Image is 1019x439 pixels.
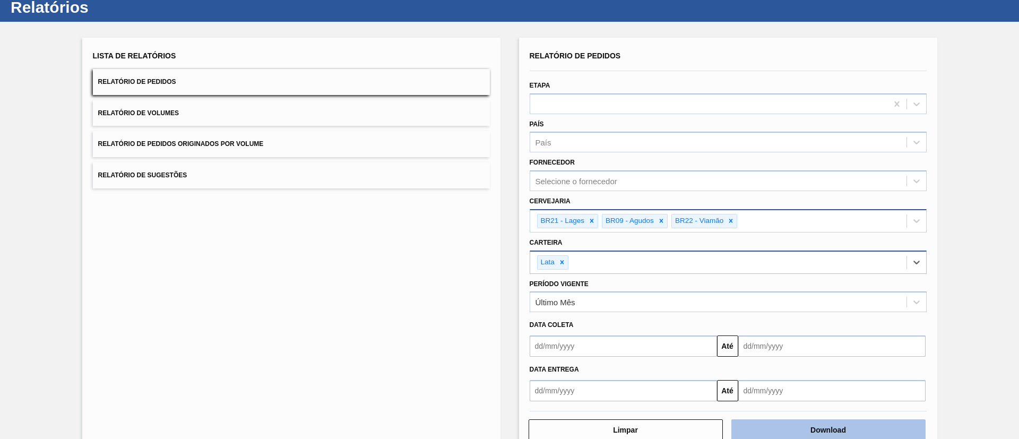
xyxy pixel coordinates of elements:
[93,100,490,126] button: Relatório de Volumes
[93,51,176,60] span: Lista de Relatórios
[530,321,574,329] span: Data coleta
[530,280,589,288] label: Período Vigente
[98,140,264,148] span: Relatório de Pedidos Originados por Volume
[530,82,550,89] label: Etapa
[11,1,199,13] h1: Relatórios
[530,366,579,373] span: Data Entrega
[530,120,544,128] label: País
[98,171,187,179] span: Relatório de Sugestões
[530,380,717,401] input: dd/mm/yyyy
[672,214,725,228] div: BR22 - Viamão
[93,162,490,188] button: Relatório de Sugestões
[530,197,571,205] label: Cervejaria
[98,109,179,117] span: Relatório de Volumes
[93,69,490,95] button: Relatório de Pedidos
[530,51,621,60] span: Relatório de Pedidos
[530,239,563,246] label: Carteira
[717,380,738,401] button: Até
[538,256,556,269] div: Lata
[93,131,490,157] button: Relatório de Pedidos Originados por Volume
[536,177,617,186] div: Selecione o fornecedor
[538,214,586,228] div: BR21 - Lages
[536,298,575,307] div: Último Mês
[717,335,738,357] button: Até
[98,78,176,85] span: Relatório de Pedidos
[530,159,575,166] label: Fornecedor
[738,335,926,357] input: dd/mm/yyyy
[536,138,551,147] div: País
[530,335,717,357] input: dd/mm/yyyy
[738,380,926,401] input: dd/mm/yyyy
[602,214,655,228] div: BR09 - Agudos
